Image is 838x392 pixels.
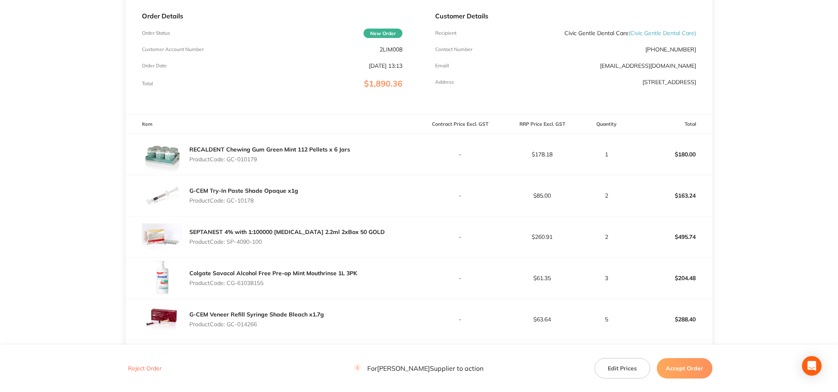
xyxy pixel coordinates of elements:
a: G-CEM Veneer Refill Syringe Shade Bleach x1.7g [189,311,324,318]
p: Order Date [142,63,167,69]
img: NG50a3pscg [142,340,183,381]
a: G-CEM Try-In Paste Shade Opaque x1g [189,187,298,194]
p: Civic Gentle Dental Care [564,30,696,36]
img: N2NycnBqMA [142,299,183,340]
p: [PHONE_NUMBER] [645,46,696,53]
p: Contact Number [435,47,472,52]
th: Quantity [583,115,630,134]
p: $63.64 [501,316,583,323]
p: - [419,234,501,240]
p: Recipient [435,30,456,36]
p: $61.35 [501,275,583,281]
p: $495.74 [631,227,712,247]
p: For [PERSON_NAME] Supplier to action [354,365,483,372]
p: $180.00 [631,145,712,164]
a: [EMAIL_ADDRESS][DOMAIN_NAME] [600,62,696,69]
img: cWF0dWx0ag [142,216,183,257]
p: 2 [584,192,630,199]
p: Total [142,81,153,87]
p: Product Code: GC-10178 [189,197,298,204]
p: $85.00 [501,192,583,199]
p: Product Code: CG-61038155 [189,280,357,286]
img: N2w4MGd3NQ [142,258,183,298]
p: Product Code: GC-010179 [189,156,350,163]
th: RRP Price Excl. GST [501,115,583,134]
p: 2LIM008 [380,46,402,53]
a: SEPTANEST 4% with 1:100000 [MEDICAL_DATA] 2.2ml 2xBox 50 GOLD [189,228,385,236]
p: Product Code: SP-4090-100 [189,238,385,245]
span: ( Civic Gentle Dental Care ) [629,29,696,37]
button: Reject Order [126,365,164,372]
p: $204.48 [631,268,712,288]
p: - [419,316,501,323]
p: Product Code: GC-014266 [189,321,324,327]
button: Accept Order [657,358,712,379]
button: Edit Prices [595,358,650,379]
p: $178.18 [501,151,583,158]
p: 3 [584,275,630,281]
p: $260.91 [501,234,583,240]
p: - [419,192,501,199]
p: - [419,151,501,158]
th: Item [126,115,419,134]
a: Colgate Savacol Alcohol Free Pre-op Mint Mouthrinse 1L 3PK [189,269,357,277]
a: RECALDENT Chewing Gum Green Mint 112 Pellets x 6 Jars [189,146,350,153]
p: Emaill [435,63,449,69]
p: Customer Account Number [142,47,204,52]
p: 1 [584,151,630,158]
img: d2JuajRkYQ [142,175,183,216]
p: Address [435,79,454,85]
p: Customer Details [435,12,696,20]
th: Contract Price Excl. GST [419,115,501,134]
p: 2 [584,234,630,240]
span: New Order [364,29,402,38]
p: Order Status [142,30,170,36]
p: $288.40 [631,310,712,329]
p: 5 [584,316,630,323]
p: Order Details [142,12,402,20]
div: Open Intercom Messenger [802,356,822,376]
img: bnZ3aHFqcw [142,134,183,175]
th: Total [630,115,712,134]
p: - [419,275,501,281]
span: $1,890.36 [364,78,402,89]
p: [STREET_ADDRESS] [643,79,696,85]
p: [DATE] 13:13 [369,62,402,69]
p: $163.24 [631,186,712,205]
